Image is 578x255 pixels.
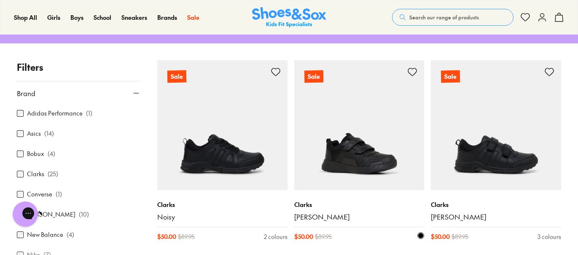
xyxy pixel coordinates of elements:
label: Bobux [27,149,44,158]
a: Noisy [157,212,288,222]
span: $ 89.95 [178,232,195,241]
span: $ 50.00 [431,232,450,241]
span: $ 89.95 [315,232,332,241]
p: ( 14 ) [44,129,54,138]
span: $ 89.95 [452,232,468,241]
p: ( 4 ) [67,230,74,239]
p: Clarks [157,200,288,209]
p: Sale [167,70,186,83]
div: 2 colours [264,232,288,241]
p: Filters [17,60,140,74]
p: ( 4 ) [48,149,55,158]
a: Shop All [14,13,37,22]
p: ( 25 ) [48,169,58,178]
a: Sale [431,60,561,191]
a: Sneakers [121,13,147,22]
iframe: Gorgias live chat messenger [8,199,42,230]
a: Sale [294,60,425,191]
p: Clarks [431,200,561,209]
a: Girls [47,13,60,22]
span: Brand [17,88,35,98]
a: [PERSON_NAME] [294,212,425,222]
a: Shoes & Sox [252,7,326,28]
a: Sale [157,60,288,191]
a: [PERSON_NAME] [431,212,561,222]
label: Clarks [27,169,44,178]
label: [PERSON_NAME] [27,210,75,219]
p: Sale [441,70,460,83]
a: School [94,13,111,22]
span: Search our range of products [409,13,479,21]
a: Brands [157,13,177,22]
a: Sale [187,13,199,22]
a: Boys [70,13,83,22]
p: ( 1 ) [86,109,92,118]
p: ( 10 ) [79,210,89,219]
p: Sale [304,70,323,83]
span: $ 50.00 [294,232,313,241]
label: Asics [27,129,41,138]
button: Brand [17,81,140,105]
p: ( 1 ) [56,190,62,199]
img: SNS_Logo_Responsive.svg [252,7,326,28]
div: 3 colours [538,232,561,241]
label: New Balance [27,230,63,239]
button: Search our range of products [392,9,513,26]
label: Converse [27,190,52,199]
span: $ 50.00 [157,232,176,241]
p: Clarks [294,200,425,209]
label: Adidas Performance [27,109,83,118]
